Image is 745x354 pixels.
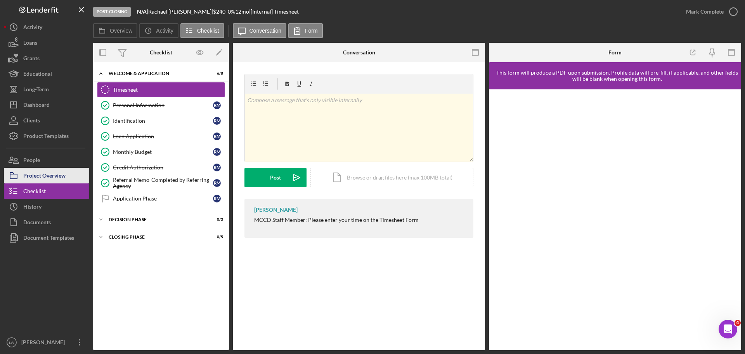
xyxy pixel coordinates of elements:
[735,320,741,326] span: 4
[97,129,225,144] a: Loan ApplicationRM
[97,113,225,129] a: IdentificationRM
[254,207,298,213] div: [PERSON_NAME]
[97,144,225,160] a: Monthly BudgetRM
[4,335,89,350] button: LW[PERSON_NAME]
[213,195,221,202] div: R M
[110,28,132,34] label: Overview
[156,28,173,34] label: Activity
[148,9,213,15] div: Rachael [PERSON_NAME] |
[23,230,74,248] div: Document Templates
[213,179,221,187] div: R M
[228,9,235,15] div: 0 %
[244,168,307,187] button: Post
[9,340,15,345] text: LW
[270,168,281,187] div: Post
[97,191,225,206] a: Application PhaseRM
[213,117,221,125] div: R M
[254,217,419,223] div: MCCD Staff Member: Please enter your time on the Timesheet Form
[343,49,375,56] div: Conversation
[213,101,221,109] div: R M
[233,23,287,38] button: Conversation
[97,98,225,113] a: Personal InformationRM
[686,4,724,19] div: Mark Complete
[113,102,213,108] div: Personal Information
[213,164,221,171] div: R M
[213,148,221,156] div: R M
[180,23,224,38] button: Checklist
[249,28,282,34] label: Conversation
[109,71,204,76] div: Welcome & Application
[93,7,131,17] div: Post-Closing
[93,23,137,38] button: Overview
[109,235,204,239] div: Closing Phase
[235,9,249,15] div: 12 mo
[113,177,213,189] div: Referral Memo-Completed by Referring Agency
[305,28,318,34] label: Form
[497,97,734,342] iframe: Lenderfit form
[113,164,213,171] div: Credit Authorization
[209,235,223,239] div: 0 / 5
[97,175,225,191] a: Referral Memo-Completed by Referring AgencyRM
[113,118,213,124] div: Identification
[19,335,70,352] div: [PERSON_NAME]
[4,230,89,246] button: Document Templates
[113,149,213,155] div: Monthly Budget
[197,28,219,34] label: Checklist
[213,133,221,140] div: R M
[97,160,225,175] a: Credit AuthorizationRM
[213,8,225,15] span: $240
[113,195,213,202] div: Application Phase
[137,8,147,15] b: N/A
[209,217,223,222] div: 0 / 3
[97,82,225,98] a: Timesheet
[150,49,172,56] div: Checklist
[137,9,148,15] div: |
[678,4,741,19] button: Mark Complete
[139,23,178,38] button: Activity
[209,71,223,76] div: 6 / 8
[109,217,204,222] div: Decision Phase
[493,70,741,82] div: This form will produce a PDF upon submission. Profile data will pre-fill, if applicable, and othe...
[719,320,737,338] iframe: Intercom live chat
